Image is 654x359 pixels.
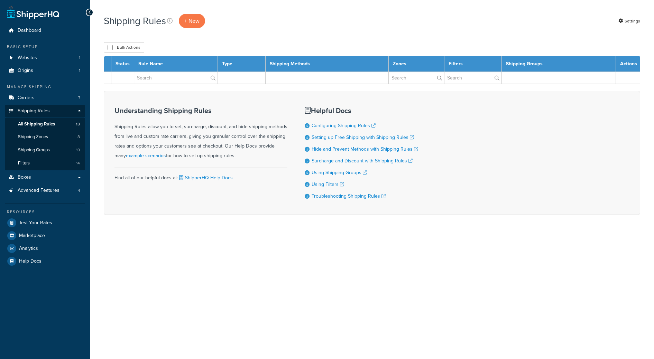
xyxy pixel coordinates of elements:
[18,160,30,166] span: Filters
[5,209,85,215] div: Resources
[5,44,85,50] div: Basic Setup
[444,56,501,72] th: Filters
[18,28,41,34] span: Dashboard
[5,118,85,131] a: All Shipping Rules 13
[312,145,418,153] a: Hide and Prevent Methods with Shipping Rules
[114,107,287,114] h3: Understanding Shipping Rules
[5,51,85,64] a: Websites 1
[312,169,367,176] a: Using Shipping Groups
[179,14,205,28] a: + New
[18,134,48,140] span: Shipping Zones
[501,56,616,72] th: Shipping Groups
[134,72,218,84] input: Search
[5,157,85,170] a: Filters 14
[266,56,388,72] th: Shipping Methods
[18,95,35,101] span: Carriers
[78,95,80,101] span: 7
[5,84,85,90] div: Manage Shipping
[19,220,52,226] span: Test Your Rates
[5,64,85,77] li: Origins
[5,105,85,117] a: Shipping Rules
[5,184,85,197] li: Advanced Features
[76,160,80,166] span: 14
[76,147,80,153] span: 10
[5,144,85,157] a: Shipping Groups 10
[444,72,501,84] input: Search
[18,188,59,193] span: Advanced Features
[5,24,85,37] a: Dashboard
[78,188,80,193] span: 4
[114,168,287,183] div: Find all of our helpful docs at:
[18,147,50,153] span: Shipping Groups
[312,134,414,141] a: Setting up Free Shipping with Shipping Rules
[76,121,80,127] span: 13
[218,56,266,72] th: Type
[305,107,418,114] h3: Helpful Docs
[5,64,85,77] a: Origins 1
[19,233,45,239] span: Marketplace
[5,184,85,197] a: Advanced Features 4
[388,56,444,72] th: Zones
[5,229,85,242] a: Marketplace
[7,5,59,19] a: ShipperHQ Home
[5,131,85,143] li: Shipping Zones
[389,72,444,84] input: Search
[134,56,218,72] th: Rule Name
[312,157,413,164] a: Surcharge and Discount with Shipping Rules
[312,192,386,200] a: Troubleshooting Shipping Rules
[18,174,31,180] span: Boxes
[18,108,50,114] span: Shipping Rules
[79,68,80,74] span: 1
[18,68,33,74] span: Origins
[616,56,640,72] th: Actions
[178,174,233,181] a: ShipperHQ Help Docs
[5,118,85,131] li: All Shipping Rules
[312,122,376,129] a: Configuring Shipping Rules
[5,92,85,104] li: Carriers
[618,16,640,26] a: Settings
[79,55,80,61] span: 1
[126,152,166,159] a: example scenarios
[5,242,85,255] a: Analytics
[18,55,37,61] span: Websites
[19,258,42,264] span: Help Docs
[5,217,85,229] a: Test Your Rates
[312,181,344,188] a: Using Filters
[104,42,144,53] button: Bulk Actions
[5,255,85,267] a: Help Docs
[104,14,166,28] h1: Shipping Rules
[184,17,200,25] span: + New
[5,105,85,170] li: Shipping Rules
[5,92,85,104] a: Carriers 7
[5,144,85,157] li: Shipping Groups
[114,107,287,161] div: Shipping Rules allow you to set, surcharge, discount, and hide shipping methods from live and cus...
[77,134,80,140] span: 8
[19,246,38,252] span: Analytics
[5,157,85,170] li: Filters
[5,131,85,143] a: Shipping Zones 8
[111,56,134,72] th: Status
[18,121,55,127] span: All Shipping Rules
[5,171,85,184] a: Boxes
[5,51,85,64] li: Websites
